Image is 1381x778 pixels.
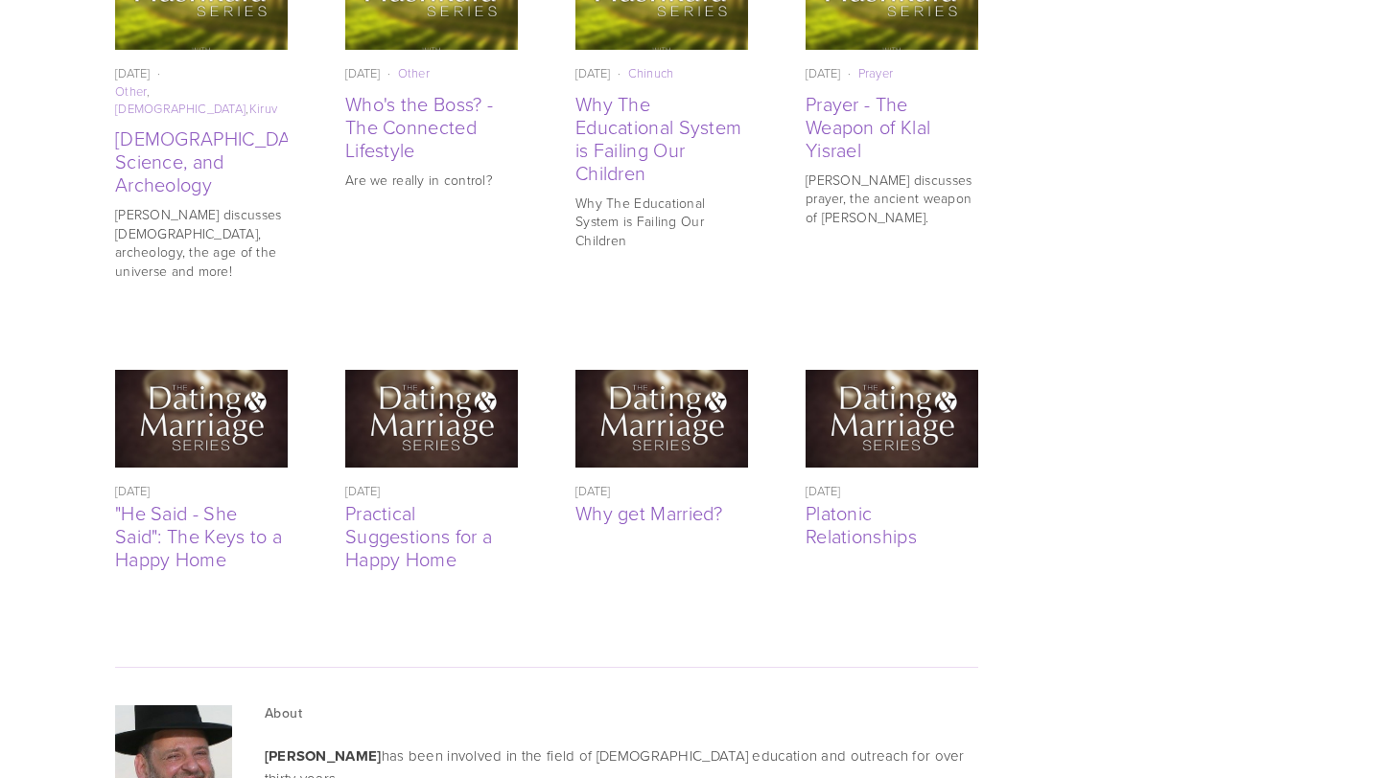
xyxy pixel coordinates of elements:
img: Practical Suggestions for a Happy Home [345,332,518,505]
img: Why get Married? [575,332,748,505]
span: , , [115,82,288,117]
a: Why The Educational System is Failing Our Children [575,90,741,186]
a: [DEMOGRAPHIC_DATA] [115,100,246,117]
a: Practical Suggestions for a Happy Home [345,499,492,572]
a: Platonic Relationships [806,370,978,467]
time: [DATE] [806,64,854,81]
time: [DATE] [345,482,381,499]
time: [DATE] [345,64,394,81]
a: Kiruv [249,100,278,117]
a: Why get Married? [575,370,748,467]
a: Prayer - The Weapon of Klal Yisrael [806,90,930,163]
a: Why get Married? [575,499,723,526]
p: Are we really in control? [345,171,518,190]
a: Practical Suggestions for a Happy Home [345,370,518,467]
time: [DATE] [806,482,841,499]
time: [DATE] [575,64,624,81]
p: [PERSON_NAME] discusses prayer, the ancient weapon of [PERSON_NAME]. [806,171,978,227]
h3: About [265,705,978,721]
p: [PERSON_NAME] discusses [DEMOGRAPHIC_DATA], archeology, the age of the universe and more! [115,205,288,280]
a: Chinuch [628,64,674,81]
a: Other [115,82,147,100]
time: [DATE] [115,482,151,499]
img: "He Said - She Said": The Keys to a Happy Home [115,332,288,505]
img: Platonic Relationships [806,332,978,505]
a: [DEMOGRAPHIC_DATA], Science, and Archeology [115,125,322,197]
a: Prayer [858,64,894,81]
time: [DATE] [575,482,611,499]
a: Other [398,64,431,81]
a: Who's the Boss? - The Connected Lifestyle [345,90,493,163]
a: "He Said - She Said": The Keys to a Happy Home [115,370,288,467]
strong: [PERSON_NAME] [265,745,382,767]
time: [DATE] [115,64,164,81]
p: Why The Educational System is Failing Our Children [575,194,748,250]
a: Platonic Relationships [806,499,917,549]
a: "He Said - She Said": The Keys to a Happy Home [115,499,282,572]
